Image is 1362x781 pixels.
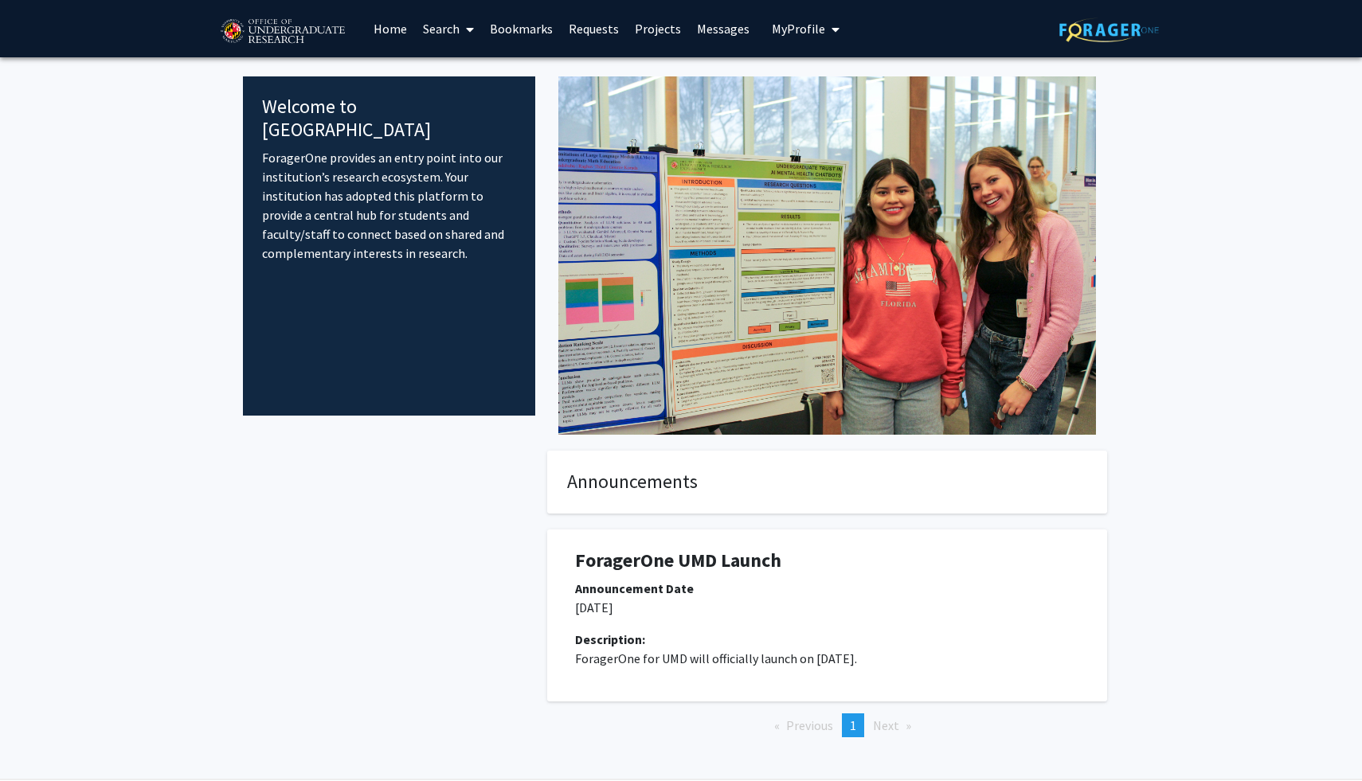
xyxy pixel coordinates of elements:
[415,1,482,57] a: Search
[482,1,561,57] a: Bookmarks
[262,96,516,142] h4: Welcome to [GEOGRAPHIC_DATA]
[567,471,1087,494] h4: Announcements
[575,598,1079,617] p: [DATE]
[547,713,1107,737] ul: Pagination
[873,717,899,733] span: Next
[575,579,1079,598] div: Announcement Date
[627,1,689,57] a: Projects
[366,1,415,57] a: Home
[786,717,833,733] span: Previous
[772,21,825,37] span: My Profile
[12,709,68,769] iframe: Chat
[575,549,1079,572] h1: ForagerOne UMD Launch
[215,12,350,52] img: University of Maryland Logo
[575,649,1079,668] p: ForagerOne for UMD will officially launch on [DATE].
[558,76,1096,435] img: Cover Image
[689,1,757,57] a: Messages
[575,630,1079,649] div: Description:
[262,148,516,263] p: ForagerOne provides an entry point into our institution’s research ecosystem. Your institution ha...
[561,1,627,57] a: Requests
[1059,18,1159,42] img: ForagerOne Logo
[850,717,856,733] span: 1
